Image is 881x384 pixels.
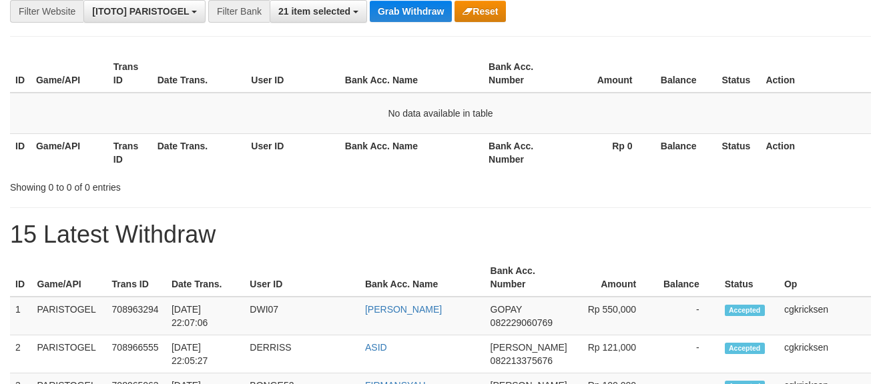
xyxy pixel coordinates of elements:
[278,6,350,17] span: 21 item selected
[92,6,189,17] span: [ITOTO] PARISTOGEL
[491,304,522,315] span: GOPAY
[716,55,760,93] th: Status
[10,93,871,134] td: No data available in table
[716,133,760,171] th: Status
[152,133,246,171] th: Date Trans.
[656,335,719,373] td: -
[573,335,656,373] td: Rp 121,000
[573,297,656,335] td: Rp 550,000
[10,221,871,248] h1: 15 Latest Withdraw
[31,55,108,93] th: Game/API
[370,1,452,22] button: Grab Withdraw
[244,335,360,373] td: DERRISS
[779,259,871,297] th: Op
[340,55,483,93] th: Bank Acc. Name
[483,133,561,171] th: Bank Acc. Number
[107,259,166,297] th: Trans ID
[719,259,779,297] th: Status
[360,259,485,297] th: Bank Acc. Name
[656,259,719,297] th: Balance
[573,259,656,297] th: Amount
[10,259,32,297] th: ID
[32,335,107,373] td: PARISTOGEL
[32,259,107,297] th: Game/API
[561,133,653,171] th: Rp 0
[725,343,765,354] span: Accepted
[166,259,244,297] th: Date Trans.
[455,1,506,22] button: Reset
[108,133,152,171] th: Trans ID
[653,133,717,171] th: Balance
[760,133,871,171] th: Action
[656,297,719,335] td: -
[10,175,357,194] div: Showing 0 to 0 of 0 entries
[491,342,567,353] span: [PERSON_NAME]
[365,304,442,315] a: [PERSON_NAME]
[107,335,166,373] td: 708966555
[10,335,32,373] td: 2
[653,55,717,93] th: Balance
[491,317,553,328] span: Copy 082229060769 to clipboard
[107,297,166,335] td: 708963294
[561,55,653,93] th: Amount
[10,297,32,335] td: 1
[779,335,871,373] td: cgkricksen
[108,55,152,93] th: Trans ID
[10,133,31,171] th: ID
[365,342,387,353] a: ASID
[244,297,360,335] td: DWI07
[166,335,244,373] td: [DATE] 22:05:27
[244,259,360,297] th: User ID
[491,355,553,366] span: Copy 082213375676 to clipboard
[32,297,107,335] td: PARISTOGEL
[340,133,483,171] th: Bank Acc. Name
[246,133,340,171] th: User ID
[31,133,108,171] th: Game/API
[10,55,31,93] th: ID
[483,55,561,93] th: Bank Acc. Number
[166,297,244,335] td: [DATE] 22:07:06
[760,55,871,93] th: Action
[485,259,573,297] th: Bank Acc. Number
[779,297,871,335] td: cgkricksen
[152,55,246,93] th: Date Trans.
[725,305,765,316] span: Accepted
[246,55,340,93] th: User ID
